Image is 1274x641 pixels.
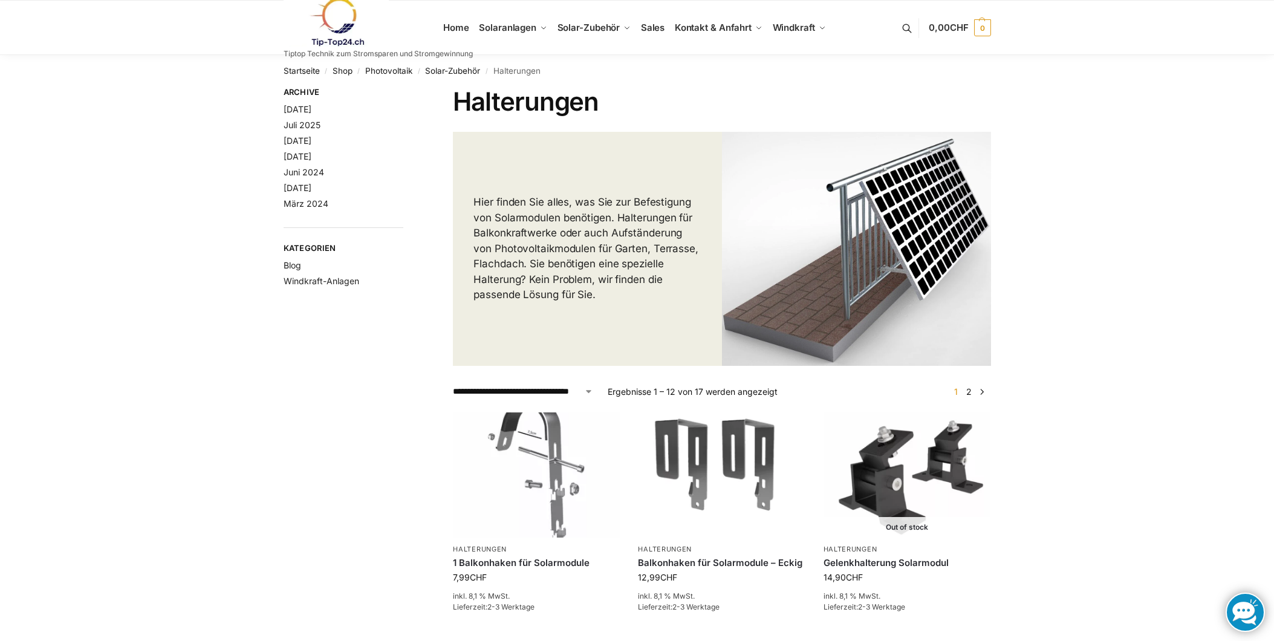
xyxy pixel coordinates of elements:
a: [DATE] [284,135,311,146]
a: Shop [333,66,353,76]
a: Halterungen [638,545,692,553]
span: 2-3 Werktage [487,602,535,611]
a: Halterungen [824,545,877,553]
a: Photovoltaik [365,66,412,76]
a: → [977,385,986,398]
span: Solar-Zubehör [557,22,620,33]
a: Kontakt & Anfahrt [669,1,767,55]
nav: Breadcrumb [284,55,991,86]
span: 2-3 Werktage [672,602,720,611]
p: inkl. 8,1 % MwSt. [453,591,620,602]
a: Solaranlagen [474,1,552,55]
p: Tiptop Technik zum Stromsparen und Stromgewinnung [284,50,473,57]
span: CHF [470,572,487,582]
a: Balkonhaken für Solarmodule – Eckig [638,557,805,569]
span: Archive [284,86,404,99]
a: [DATE] [284,104,311,114]
span: 2-3 Werktage [858,602,905,611]
a: Seite 2 [963,386,975,397]
bdi: 12,99 [638,572,677,582]
p: Hier finden Sie alles, was Sie zur Befestigung von Solarmodulen benötigen. Halterungen für Balkon... [473,195,701,303]
a: Out of stockGelenkhalterung Solarmodul [824,412,990,538]
a: [DATE] [284,183,311,193]
span: / [353,67,365,76]
img: Gelenkhalterung Solarmodul [824,412,990,538]
select: Shop-Reihenfolge [453,385,593,398]
img: Balkonhaken für Solarmodule - Eckig [638,412,805,538]
a: [DATE] [284,151,311,161]
span: Windkraft [773,22,815,33]
span: Lieferzeit: [638,602,720,611]
span: Lieferzeit: [453,602,535,611]
a: Windkraft-Anlagen [284,276,359,286]
span: / [480,67,493,76]
a: Blog [284,260,301,270]
p: inkl. 8,1 % MwSt. [824,591,990,602]
bdi: 14,90 [824,572,863,582]
span: 0 [974,19,991,36]
a: Sales [635,1,669,55]
a: Juli 2025 [284,120,320,130]
span: CHF [950,22,969,33]
a: Halterungen [453,545,507,553]
button: Close filters [403,87,411,100]
a: März 2024 [284,198,328,209]
a: Gelenkhalterung Solarmodul [824,557,990,569]
span: CHF [660,572,677,582]
a: 1 Balkonhaken für Solarmodule [453,557,620,569]
h1: Halterungen [453,86,990,117]
a: Windkraft [767,1,831,55]
a: Solar-Zubehör [425,66,480,76]
nav: Produkt-Seitennummerierung [947,385,990,398]
span: Sales [641,22,665,33]
span: Kategorien [284,242,404,255]
span: / [320,67,333,76]
p: inkl. 8,1 % MwSt. [638,591,805,602]
p: Ergebnisse 1 – 12 von 17 werden angezeigt [608,385,778,398]
span: Seite 1 [951,386,961,397]
span: 0,00 [929,22,968,33]
a: Solar-Zubehör [552,1,635,55]
a: Startseite [284,66,320,76]
span: / [412,67,425,76]
span: Lieferzeit: [824,602,905,611]
span: Solaranlagen [479,22,536,33]
img: Balkonhaken für runde Handläufe [453,412,620,538]
img: Halterungen [722,132,991,366]
a: 0,00CHF 0 [929,10,990,46]
bdi: 7,99 [453,572,487,582]
a: Juni 2024 [284,167,324,177]
span: Kontakt & Anfahrt [675,22,752,33]
span: CHF [846,572,863,582]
